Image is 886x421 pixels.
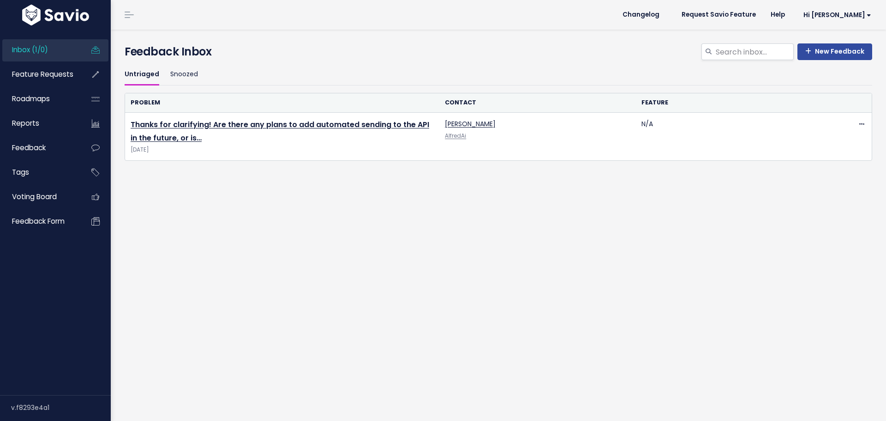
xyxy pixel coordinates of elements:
div: v.f8293e4a1 [11,396,111,420]
span: Feedback form [12,216,65,226]
span: Inbox (1/0) [12,45,48,55]
a: Untriaged [125,64,159,85]
th: Feature [636,93,832,112]
span: Roadmaps [12,94,50,104]
span: Voting Board [12,192,57,201]
input: Search inbox... [715,43,794,60]
a: Help [763,8,792,22]
img: logo-white.9d6f32f41409.svg [20,5,91,25]
span: Feature Requests [12,69,73,79]
a: Reports [2,113,77,134]
span: [DATE] [131,145,434,155]
span: Feedback [12,143,46,153]
a: Request Savio Feature [674,8,763,22]
a: Hi [PERSON_NAME] [792,8,879,22]
ul: Filter feature requests [125,64,872,85]
a: Feedback [2,137,77,159]
span: Tags [12,167,29,177]
a: Thanks for clarifying! Are there any plans to add automated sending to the API in the future, or is… [131,119,429,143]
a: Roadmaps [2,88,77,110]
span: Hi [PERSON_NAME] [803,12,871,18]
a: New Feedback [797,43,872,60]
a: Feedback form [2,211,77,232]
span: Changelog [623,12,659,18]
th: Contact [439,93,636,112]
a: [PERSON_NAME] [445,119,496,128]
th: Problem [125,93,439,112]
a: Inbox (1/0) [2,39,77,61]
a: Snoozed [170,64,198,85]
span: Reports [12,118,39,128]
td: N/A [636,113,832,161]
a: Voting Board [2,186,77,207]
a: Feature Requests [2,64,77,85]
a: AlfredAi [445,132,466,140]
a: Tags [2,162,77,183]
h4: Feedback Inbox [125,43,872,60]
